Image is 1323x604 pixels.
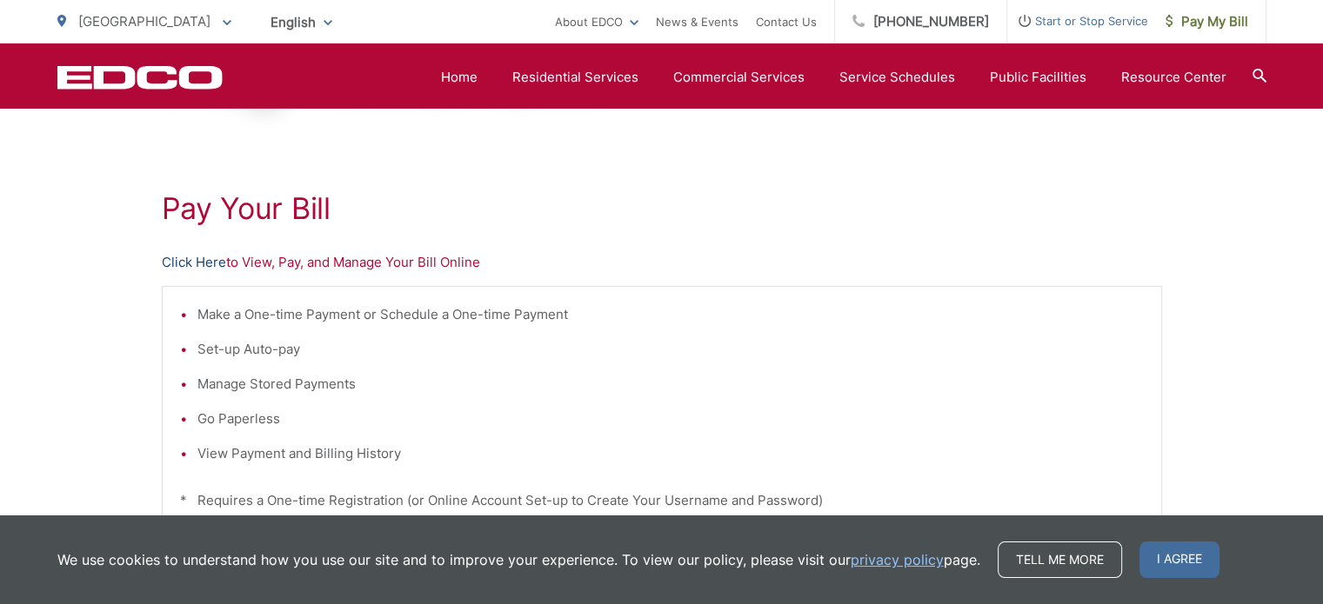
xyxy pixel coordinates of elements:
a: Tell me more [998,541,1122,578]
li: Make a One-time Payment or Schedule a One-time Payment [197,304,1144,325]
span: Pay My Bill [1166,11,1248,32]
a: Contact Us [756,11,817,32]
p: to View, Pay, and Manage Your Bill Online [162,252,1162,273]
a: Click Here [162,252,226,273]
span: [GEOGRAPHIC_DATA] [78,13,210,30]
li: Set-up Auto-pay [197,339,1144,360]
li: Manage Stored Payments [197,374,1144,395]
a: Residential Services [512,67,638,88]
a: About EDCO [555,11,638,32]
a: News & Events [656,11,738,32]
span: English [257,7,345,37]
li: View Payment and Billing History [197,443,1144,464]
p: * Requires a One-time Registration (or Online Account Set-up to Create Your Username and Password) [180,490,1144,511]
a: EDCD logo. Return to the homepage. [57,65,223,90]
li: Go Paperless [197,408,1144,429]
span: I agree [1139,541,1219,578]
a: Commercial Services [673,67,805,88]
a: Service Schedules [839,67,955,88]
p: We use cookies to understand how you use our site and to improve your experience. To view our pol... [57,549,980,570]
a: Resource Center [1121,67,1226,88]
a: privacy policy [851,549,944,570]
a: Public Facilities [990,67,1086,88]
a: Home [441,67,478,88]
h1: Pay Your Bill [162,191,1162,226]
